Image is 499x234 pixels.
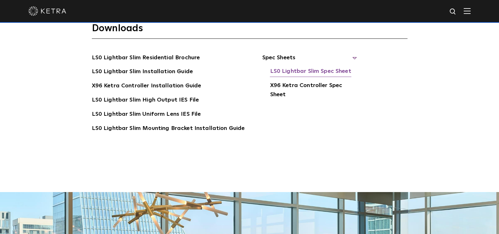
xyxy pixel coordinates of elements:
[92,53,200,63] a: LS0 Lightbar Slim Residential Brochure
[270,67,351,77] a: LS0 Lightbar Slim Spec Sheet
[270,81,357,100] a: X96 Ketra Controller Spec Sheet
[92,81,201,91] a: X96 Ketra Controller Installation Guide
[464,8,471,14] img: Hamburger%20Nav.svg
[449,8,457,16] img: search icon
[92,96,199,106] a: LS0 Lightbar Slim High Output IES File
[262,53,357,67] span: Spec Sheets
[92,124,245,134] a: LS0 Lightbar Slim Mounting Bracket Installation Guide
[92,67,193,77] a: LS0 Lightbar Slim Installation Guide
[92,22,407,39] h3: Downloads
[92,110,201,120] a: LS0 Lightbar Slim Uniform Lens IES File
[28,6,66,16] img: ketra-logo-2019-white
